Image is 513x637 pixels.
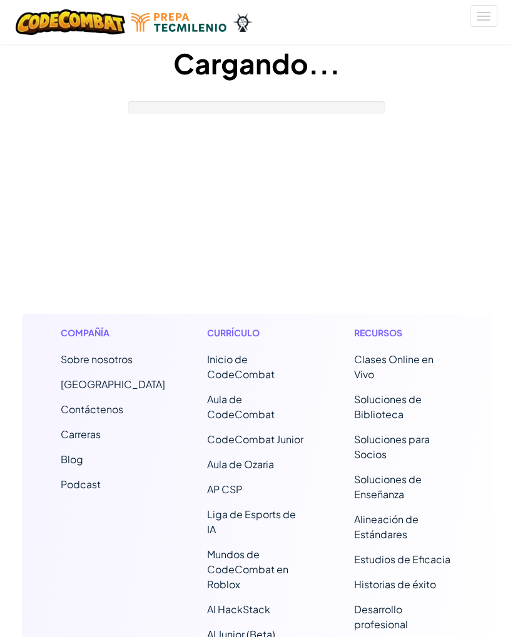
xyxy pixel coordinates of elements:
[61,378,165,391] a: [GEOGRAPHIC_DATA]
[207,393,275,421] a: Aula de CodeCombat
[354,578,436,591] a: Historias de éxito
[354,326,453,339] h1: Recursos
[61,453,83,466] a: Blog
[207,483,242,496] a: AP CSP
[207,326,306,339] h1: Currículo
[354,393,422,421] a: Soluciones de Biblioteca
[61,403,123,416] span: Contáctenos
[354,513,419,541] a: Alineación de Estándares
[233,13,253,32] img: Ozaria
[354,603,408,631] a: Desarrollo profesional
[61,326,160,339] h1: Compañía
[354,553,450,566] a: Estudios de Eficacia
[354,473,422,501] a: Soluciones de Enseñanza
[131,13,226,32] img: Tecmilenio logo
[207,603,270,616] a: AI HackStack
[207,458,274,471] a: Aula de Ozaria
[61,478,101,491] a: Podcast
[16,9,125,35] img: CodeCombat logo
[207,508,296,536] a: Liga de Esports de IA
[207,433,303,446] a: CodeCombat Junior
[61,353,133,366] a: Sobre nosotros
[61,428,101,441] a: Carreras
[207,548,288,591] a: Mundos de CodeCombat en Roblox
[207,353,275,381] span: Inicio de CodeCombat
[354,433,430,461] a: Soluciones para Socios
[354,353,434,381] a: Clases Online en Vivo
